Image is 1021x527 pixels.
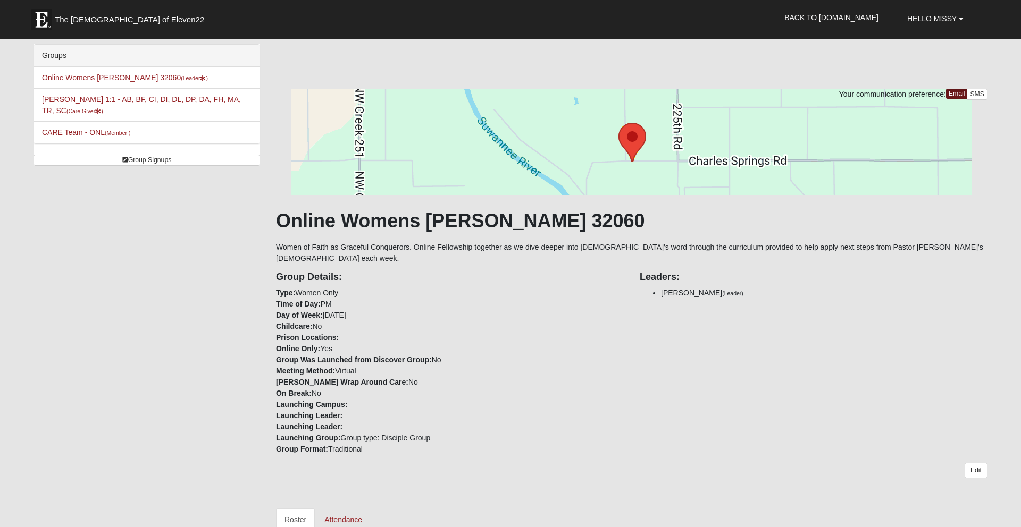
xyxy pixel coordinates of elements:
small: (Leader ) [181,75,208,81]
a: Hello Missy [899,5,972,32]
strong: Type: [276,288,295,297]
small: (Leader) [722,290,743,296]
strong: Prison Locations: [276,333,339,342]
a: The [DEMOGRAPHIC_DATA] of Eleven22 [26,4,238,30]
strong: Online Only: [276,344,320,353]
strong: Launching Leader: [276,411,342,420]
strong: Launching Group: [276,433,340,442]
strong: Launching Campus: [276,400,348,409]
strong: Launching Leader: [276,422,342,431]
li: [PERSON_NAME] [661,287,987,299]
strong: Group Was Launched from Discover Group: [276,355,432,364]
small: (Member ) [105,130,130,136]
a: Edit [965,463,987,478]
a: Group Signups [34,155,260,166]
strong: On Break: [276,389,312,397]
span: Hello Missy [907,14,957,23]
strong: Group Format: [276,445,328,453]
a: Email [946,89,968,99]
strong: Time of Day: [276,300,321,308]
strong: Meeting Method: [276,367,335,375]
strong: Childcare: [276,322,312,330]
h1: Online Womens [PERSON_NAME] 32060 [276,209,987,232]
a: SMS [967,89,987,100]
img: Eleven22 logo [31,9,52,30]
small: (Care Giver ) [66,108,103,114]
div: Groups [34,45,260,67]
div: Women Only PM [DATE] No Yes No Virtual No No Group type: Disciple Group Traditional [268,264,632,455]
span: The [DEMOGRAPHIC_DATA] of Eleven22 [55,14,204,25]
a: [PERSON_NAME] 1:1 - AB, BF, CI, DI, DL, DP, DA, FH, MA, TR, SC(Care Giver) [42,95,241,115]
a: CARE Team - ONL(Member ) [42,128,130,137]
span: Your communication preference: [839,90,946,98]
strong: [PERSON_NAME] Wrap Around Care: [276,378,408,386]
h4: Group Details: [276,271,624,283]
strong: Day of Week: [276,311,323,319]
h4: Leaders: [640,271,987,283]
a: Online Womens [PERSON_NAME] 32060(Leader) [42,73,208,82]
a: Back to [DOMAIN_NAME] [776,4,886,31]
